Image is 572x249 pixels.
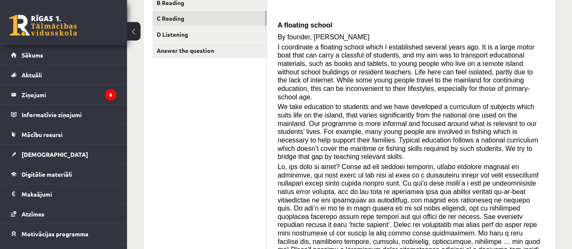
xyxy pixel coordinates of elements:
[22,71,42,79] span: Aktuāli
[11,184,116,204] a: Maksājumi
[11,125,116,144] a: Mācību resursi
[278,103,538,160] span: We take education to students and we have developed a curriculum of subjects which suits life on ...
[22,184,116,204] legend: Maksājumi
[152,43,266,58] a: Answer the question
[278,44,535,101] span: I coordinate a floating school which I established several years ago. It is a large motor boat th...
[22,51,43,59] span: Sākums
[22,170,72,178] span: Digitālie materiāli
[11,85,116,104] a: Ziņojumi6
[105,89,116,101] i: 6
[22,230,88,238] span: Motivācijas programma
[22,150,88,158] span: [DEMOGRAPHIC_DATA]
[11,145,116,164] a: [DEMOGRAPHIC_DATA]
[11,45,116,65] a: Sākums
[152,27,266,42] a: D Listening
[9,15,77,36] a: Rīgas 1. Tālmācības vidusskola
[22,131,63,138] span: Mācību resursi
[11,65,116,85] a: Aktuāli
[11,105,116,124] a: Informatīvie ziņojumi
[22,105,116,124] legend: Informatīvie ziņojumi
[22,210,44,218] span: Atzīmes
[152,11,266,26] a: C Reading
[11,164,116,184] a: Digitālie materiāli
[11,224,116,244] a: Motivācijas programma
[278,22,332,29] span: A floating school
[11,204,116,224] a: Atzīmes
[22,85,116,104] legend: Ziņojumi
[278,33,370,41] span: By founder, [PERSON_NAME]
